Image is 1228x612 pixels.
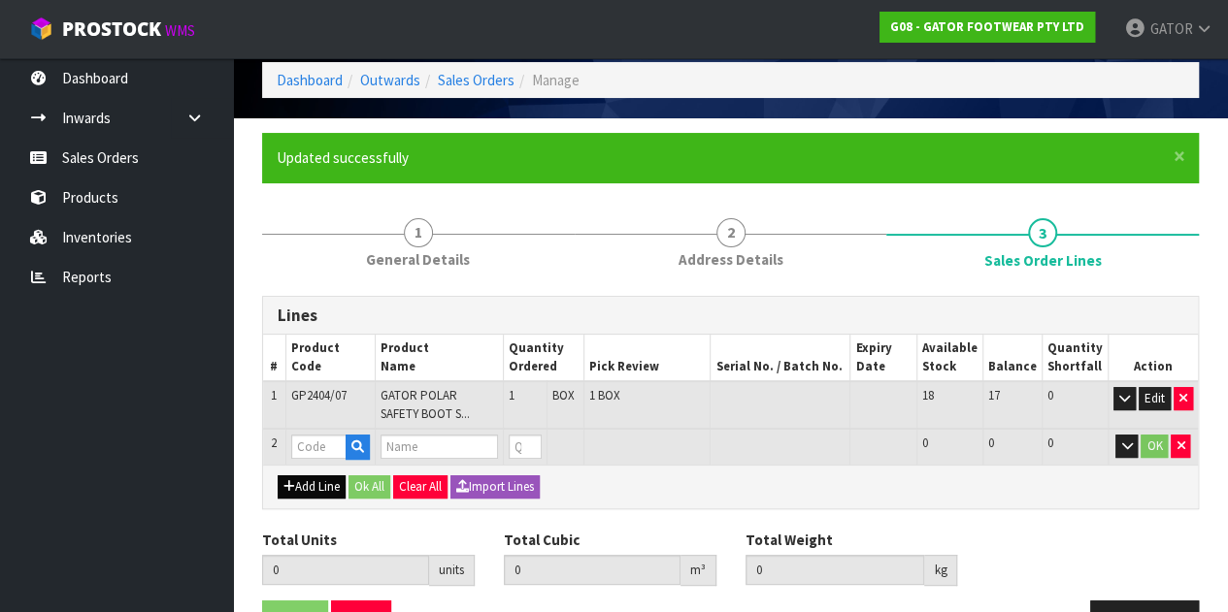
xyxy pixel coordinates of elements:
input: Qty Ordered [509,435,542,459]
th: Product Name [375,335,503,381]
small: WMS [165,21,195,40]
th: Action [1108,335,1198,381]
span: BOX [552,387,575,403]
span: 1 [509,387,514,403]
span: Updated successfully [277,148,409,167]
div: kg [924,555,957,586]
span: 1 [271,387,277,403]
th: Expiry Date [850,335,917,381]
button: Ok All [348,475,390,499]
label: Total Units [262,530,337,550]
th: Quantity Ordered [503,335,583,381]
img: cube-alt.png [29,16,53,41]
span: × [1174,143,1185,170]
span: 0 [1047,435,1053,451]
div: units [429,555,475,586]
input: Total Units [262,555,429,585]
button: Edit [1139,387,1171,410]
strong: G08 - GATOR FOOTWEAR PTY LTD [890,18,1084,35]
th: Pick Review [583,335,711,381]
a: Sales Orders [438,71,514,89]
span: 0 [1047,387,1053,403]
span: 17 [988,387,1000,403]
span: 3 [1028,218,1057,247]
a: Outwards [360,71,420,89]
button: OK [1141,435,1168,458]
span: ProStock [62,16,161,42]
span: 1 BOX [589,387,620,403]
h3: Lines [278,306,1183,325]
input: Total Cubic [504,555,680,585]
button: Clear All [393,475,448,499]
th: Balance [982,335,1042,381]
th: Serial No. / Batch No. [711,335,850,381]
button: Import Lines [450,475,540,499]
span: GATOR [1149,19,1192,38]
button: Add Line [278,475,346,499]
a: Dashboard [277,71,343,89]
th: # [263,335,285,381]
span: Address Details [679,249,783,270]
span: 0 [988,435,994,451]
label: Total Weight [746,530,833,550]
input: Total Weight [746,555,925,585]
div: m³ [680,555,716,586]
label: Total Cubic [504,530,580,550]
span: 2 [271,435,277,451]
input: Code [291,435,347,459]
span: Sales Order Lines [984,250,1102,271]
input: Name [381,435,498,459]
span: GP2404/07 [291,387,347,403]
th: Product Code [285,335,375,381]
span: GATOR POLAR SAFETY BOOT S... [381,387,470,421]
span: 1 [404,218,433,247]
span: General Details [366,249,470,270]
span: 2 [716,218,746,247]
span: 0 [922,435,928,451]
th: Quantity Shortfall [1042,335,1108,381]
span: Manage [532,71,580,89]
th: Available Stock [916,335,982,381]
span: 18 [922,387,934,403]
